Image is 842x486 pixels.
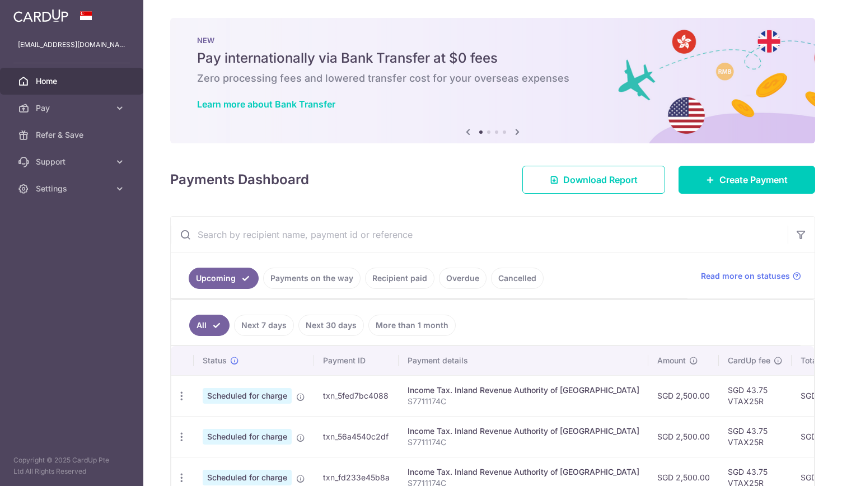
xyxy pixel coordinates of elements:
a: Next 30 days [298,315,364,336]
span: Create Payment [719,173,788,186]
td: SGD 2,500.00 [648,416,719,457]
td: SGD 43.75 VTAX25R [719,375,792,416]
span: Pay [36,102,110,114]
a: Upcoming [189,268,259,289]
a: Cancelled [491,268,544,289]
input: Search by recipient name, payment id or reference [171,217,788,253]
h6: Zero processing fees and lowered transfer cost for your overseas expenses [197,72,788,85]
a: Overdue [439,268,487,289]
span: Settings [36,183,110,194]
img: CardUp [13,9,68,22]
h4: Payments Dashboard [170,170,309,190]
span: Scheduled for charge [203,470,292,485]
span: Read more on statuses [701,270,790,282]
a: Next 7 days [234,315,294,336]
td: txn_5fed7bc4088 [314,375,399,416]
a: More than 1 month [368,315,456,336]
a: All [189,315,230,336]
p: [EMAIL_ADDRESS][DOMAIN_NAME] [18,39,125,50]
span: Scheduled for charge [203,388,292,404]
h5: Pay internationally via Bank Transfer at $0 fees [197,49,788,67]
td: SGD 2,500.00 [648,375,719,416]
p: S7711174C [408,437,639,448]
span: Download Report [563,173,638,186]
span: Support [36,156,110,167]
th: Payment details [399,346,648,375]
span: Amount [657,355,686,366]
a: Payments on the way [263,268,361,289]
p: NEW [197,36,788,45]
span: CardUp fee [728,355,770,366]
a: Read more on statuses [701,270,801,282]
span: Refer & Save [36,129,110,141]
td: txn_56a4540c2df [314,416,399,457]
div: Income Tax. Inland Revenue Authority of [GEOGRAPHIC_DATA] [408,466,639,478]
div: Income Tax. Inland Revenue Authority of [GEOGRAPHIC_DATA] [408,426,639,437]
p: S7711174C [408,396,639,407]
span: Total amt. [801,355,838,366]
div: Income Tax. Inland Revenue Authority of [GEOGRAPHIC_DATA] [408,385,639,396]
span: Scheduled for charge [203,429,292,445]
a: Learn more about Bank Transfer [197,99,335,110]
span: Status [203,355,227,366]
a: Download Report [522,166,665,194]
td: SGD 43.75 VTAX25R [719,416,792,457]
img: Bank transfer banner [170,18,815,143]
th: Payment ID [314,346,399,375]
span: Home [36,76,110,87]
a: Create Payment [679,166,815,194]
a: Recipient paid [365,268,434,289]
